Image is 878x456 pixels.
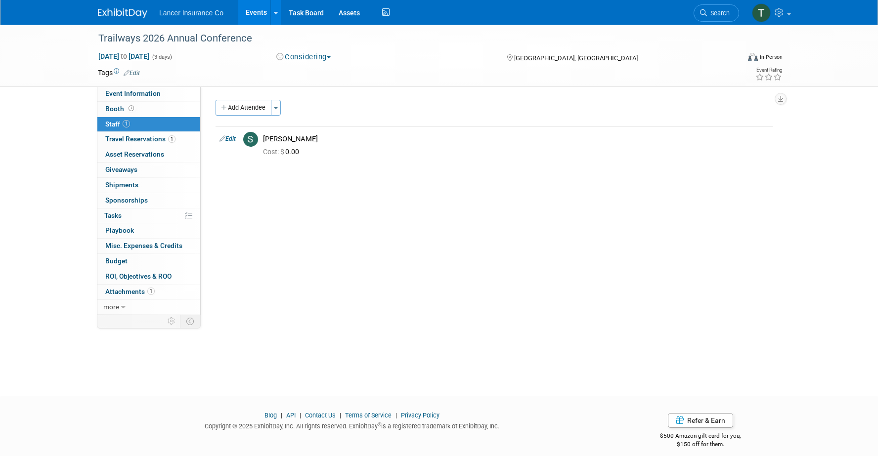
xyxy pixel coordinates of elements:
[97,254,200,269] a: Budget
[97,147,200,162] a: Asset Reservations
[286,412,296,419] a: API
[97,132,200,147] a: Travel Reservations1
[180,315,201,328] td: Toggle Event Tabs
[668,413,733,428] a: Refer & Earn
[621,425,781,448] div: $500 Amazon gift card for you,
[105,181,138,189] span: Shipments
[97,269,200,284] a: ROI, Objectives & ROO
[159,9,223,17] span: Lancer Insurance Co
[104,211,122,219] span: Tasks
[97,285,200,299] a: Attachments1
[243,132,258,147] img: S.jpg
[105,120,130,128] span: Staff
[378,422,381,427] sup: ®
[263,134,769,144] div: [PERSON_NAME]
[393,412,399,419] span: |
[98,68,140,78] td: Tags
[103,303,119,311] span: more
[759,53,783,61] div: In-Person
[345,412,392,419] a: Terms of Service
[263,148,303,156] span: 0.00
[97,117,200,132] a: Staff1
[105,166,137,173] span: Giveaways
[278,412,285,419] span: |
[98,419,606,431] div: Copyright © 2025 ExhibitDay, Inc. All rights reserved. ExhibitDay is a registered trademark of Ex...
[119,52,129,60] span: to
[97,163,200,177] a: Giveaways
[755,68,782,73] div: Event Rating
[97,208,200,223] a: Tasks
[147,288,155,295] span: 1
[97,178,200,193] a: Shipments
[97,239,200,253] a: Misc. Expenses & Credits
[95,30,724,47] div: Trailways 2026 Annual Conference
[124,70,140,77] a: Edit
[401,412,439,419] a: Privacy Policy
[337,412,344,419] span: |
[97,86,200,101] a: Event Information
[98,8,147,18] img: ExhibitDay
[752,3,771,22] img: Terrence Forrest
[105,288,155,295] span: Attachments
[105,89,161,97] span: Event Information
[105,272,172,280] span: ROI, Objectives & ROO
[123,120,130,127] span: 1
[97,300,200,315] a: more
[694,4,739,22] a: Search
[263,148,285,156] span: Cost: $
[105,242,182,249] span: Misc. Expenses & Credits
[748,53,758,61] img: Format-Inperson.png
[216,100,271,116] button: Add Attendee
[105,135,176,143] span: Travel Reservations
[163,315,180,328] td: Personalize Event Tab Strip
[98,52,150,61] span: [DATE] [DATE]
[105,257,128,265] span: Budget
[127,105,136,112] span: Booth not reserved yet
[97,223,200,238] a: Playbook
[219,135,236,142] a: Edit
[621,440,781,449] div: $150 off for them.
[305,412,336,419] a: Contact Us
[168,135,176,143] span: 1
[97,102,200,117] a: Booth
[514,54,638,62] span: [GEOGRAPHIC_DATA], [GEOGRAPHIC_DATA]
[105,196,148,204] span: Sponsorships
[681,51,783,66] div: Event Format
[105,105,136,113] span: Booth
[105,150,164,158] span: Asset Reservations
[105,226,134,234] span: Playbook
[151,54,172,60] span: (3 days)
[273,52,335,62] button: Considering
[707,9,730,17] span: Search
[297,412,304,419] span: |
[97,193,200,208] a: Sponsorships
[264,412,277,419] a: Blog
